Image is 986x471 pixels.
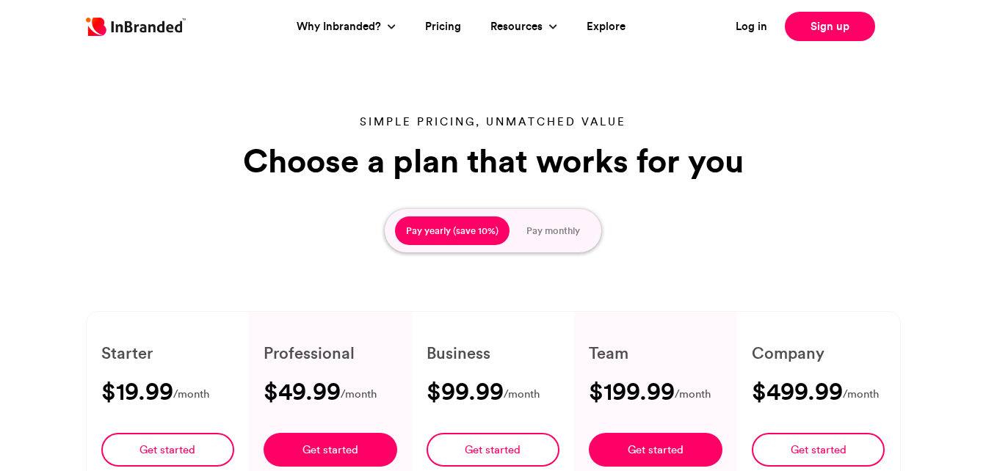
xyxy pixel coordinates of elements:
h6: Team [589,341,722,365]
h6: Company [752,341,885,365]
h3: $499.99 [752,379,843,403]
a: Log in [736,18,767,35]
span: /month [173,385,209,404]
a: Get started [264,433,397,467]
p: Simple pricing, unmatched value [236,114,750,130]
span: /month [341,385,377,404]
a: Get started [427,433,560,467]
a: Pricing [425,18,461,35]
a: Get started [589,433,722,467]
a: Explore [587,18,626,35]
button: Pay yearly (save 10%) [395,216,510,246]
span: /month [675,385,711,404]
a: Sign up [785,12,875,41]
a: Get started [101,433,235,467]
h6: Professional [264,341,397,365]
img: Inbranded [86,18,186,36]
a: Why Inbranded? [297,18,385,35]
button: Pay monthly [515,216,591,246]
span: /month [843,385,879,404]
a: Resources [490,18,546,35]
h3: $99.99 [427,379,504,403]
h3: $199.99 [589,379,675,403]
a: Get started [752,433,885,467]
h6: Starter [101,341,235,365]
h1: Choose a plan that works for you [236,142,750,180]
h6: Business [427,341,560,365]
h3: $19.99 [101,379,173,403]
h3: $49.99 [264,379,341,403]
span: /month [504,385,540,404]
